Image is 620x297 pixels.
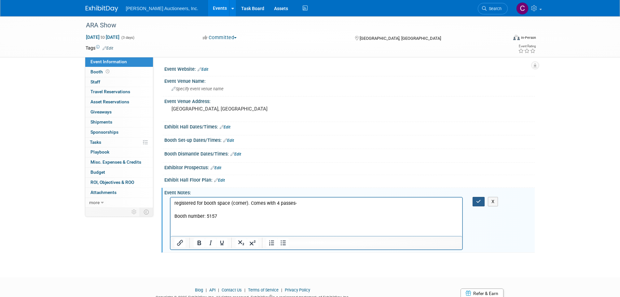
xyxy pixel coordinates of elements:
[164,122,535,130] div: Exhibit Hall Dates/Times:
[247,238,258,247] button: Superscript
[172,86,224,91] span: Specify event venue name
[100,35,106,40] span: to
[171,198,462,236] iframe: Rich Text Area
[194,238,205,247] button: Bold
[222,288,242,292] a: Contact Us
[85,147,153,157] a: Playbook
[205,238,216,247] button: Italic
[85,127,153,137] a: Sponsorships
[103,46,113,51] a: Edit
[223,138,234,143] a: Edit
[90,180,134,185] span: ROI, Objectives & ROO
[90,190,117,195] span: Attachments
[90,170,105,175] span: Budget
[90,119,112,125] span: Shipments
[85,198,153,208] a: more
[90,69,111,74] span: Booth
[85,77,153,87] a: Staff
[164,163,535,171] div: Exhibitor Prospectus:
[164,135,535,144] div: Booth Set-up Dates/Times:
[172,106,311,112] pre: [GEOGRAPHIC_DATA], [GEOGRAPHIC_DATA]
[209,288,215,292] a: API
[266,238,277,247] button: Numbered list
[85,87,153,97] a: Travel Reservations
[85,67,153,77] a: Booth
[164,97,535,105] div: Event Venue Address:
[90,99,129,104] span: Asset Reservations
[90,149,109,155] span: Playbook
[90,59,127,64] span: Event Information
[487,6,502,11] span: Search
[90,79,100,84] span: Staff
[90,140,101,145] span: Tasks
[360,36,441,41] span: [GEOGRAPHIC_DATA], [GEOGRAPHIC_DATA]
[164,188,535,196] div: Event Notes:
[285,288,310,292] a: Privacy Policy
[126,6,199,11] span: [PERSON_NAME] Auctioneers, Inc.
[121,36,134,40] span: (3 days)
[198,67,208,72] a: Edit
[85,178,153,187] a: ROI, Objectives & ROO
[216,288,221,292] span: |
[90,109,112,114] span: Giveaways
[164,64,535,73] div: Event Website:
[85,188,153,198] a: Attachments
[488,197,498,206] button: X
[85,117,153,127] a: Shipments
[518,45,536,48] div: Event Rating
[211,166,221,170] a: Edit
[85,97,153,107] a: Asset Reservations
[236,238,247,247] button: Subscript
[513,35,520,40] img: Format-Inperson.png
[200,34,239,41] button: Committed
[85,107,153,117] a: Giveaways
[516,2,529,15] img: Cyndi Wade
[220,125,230,129] a: Edit
[84,20,498,31] div: ARA Show
[243,288,247,292] span: |
[104,69,111,74] span: Booth not reserved yet
[86,6,118,12] img: ExhibitDay
[90,159,141,165] span: Misc. Expenses & Credits
[140,208,153,216] td: Toggle Event Tabs
[85,138,153,147] a: Tasks
[164,175,535,184] div: Exhibit Hall Floor Plan:
[174,238,186,247] button: Insert/edit link
[164,76,535,84] div: Event Venue Name:
[214,178,225,183] a: Edit
[469,34,536,44] div: Event Format
[85,157,153,167] a: Misc. Expenses & Credits
[204,288,208,292] span: |
[230,152,241,156] a: Edit
[86,45,113,51] td: Tags
[90,129,118,135] span: Sponsorships
[164,149,535,157] div: Booth Dismantle Dates/Times:
[89,200,100,205] span: more
[86,34,120,40] span: [DATE] [DATE]
[248,288,279,292] a: Terms of Service
[216,238,227,247] button: Underline
[129,208,140,216] td: Personalize Event Tab Strip
[195,288,203,292] a: Blog
[280,288,284,292] span: |
[521,35,536,40] div: In-Person
[478,3,508,14] a: Search
[85,168,153,177] a: Budget
[278,238,289,247] button: Bullet list
[85,57,153,67] a: Event Information
[90,89,130,94] span: Travel Reservations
